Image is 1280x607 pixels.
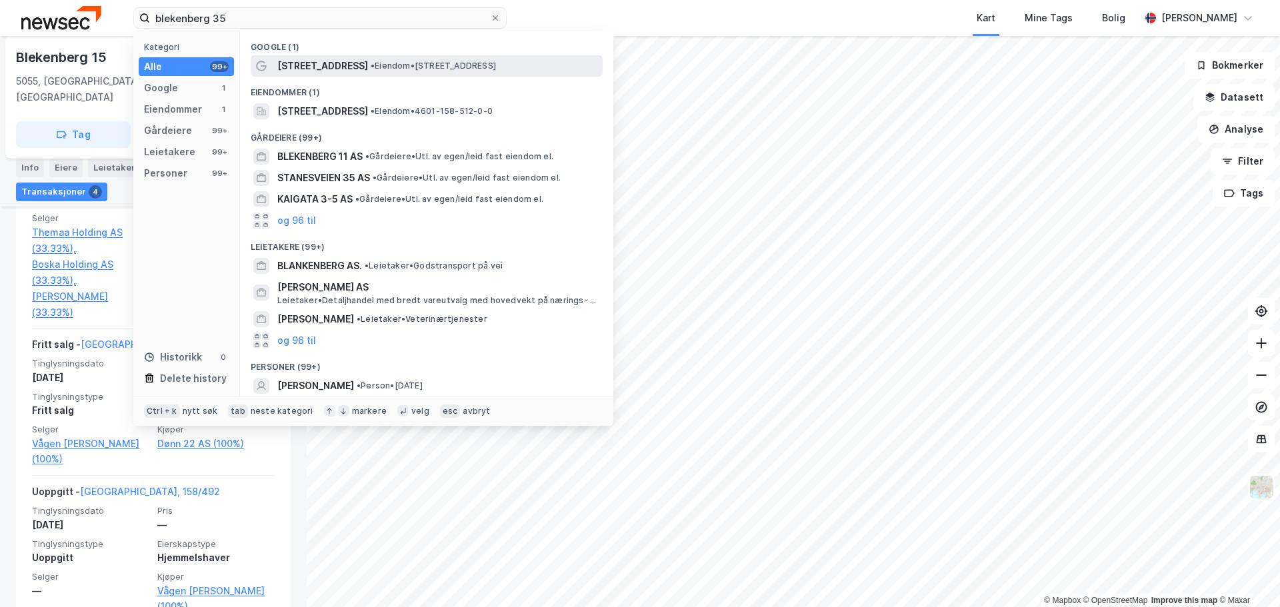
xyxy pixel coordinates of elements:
div: [DATE] [32,370,149,386]
a: Dønn 22 AS (100%) [157,436,275,452]
img: Z [1249,474,1274,500]
div: Alle [144,59,162,75]
div: nytt søk [183,406,218,416]
div: Mine Tags [1025,10,1073,26]
div: Leietakere [88,159,146,177]
span: Tinglysningsdato [32,505,149,516]
div: 99+ [210,147,229,157]
div: Gårdeiere [144,123,192,139]
span: Kjøper [157,571,275,582]
div: markere [352,406,387,416]
div: Blekenberg 15 [16,47,109,68]
button: Filter [1211,148,1275,175]
span: Selger [32,213,149,224]
div: — [32,583,149,599]
div: Google [144,80,178,96]
div: Personer (99+) [240,351,613,375]
span: Leietaker • Godstransport på vei [365,261,503,271]
span: Leietaker • Veterinærtjenester [357,314,487,324]
a: Improve this map [1151,596,1217,605]
div: Fritt salg - [32,336,221,358]
div: Personer [144,165,187,181]
div: 0 [218,352,229,362]
span: Selger [32,424,149,435]
div: Google (1) [240,31,613,55]
span: KAIGATA 3-5 AS [277,191,353,207]
div: 4 [89,185,102,199]
div: Delete history [160,370,227,386]
div: Bolig [1102,10,1125,26]
button: og 96 til [277,213,316,229]
span: • [365,261,369,271]
button: Analyse [1197,116,1275,143]
a: [PERSON_NAME] (33.33%) [32,289,149,320]
a: Vågen [PERSON_NAME] (100%) [32,436,149,468]
span: • [371,61,375,71]
div: — [157,517,275,533]
span: [STREET_ADDRESS] [277,103,368,119]
button: Datasett [1193,84,1275,111]
div: Leietakere [144,144,195,160]
span: • [373,173,377,183]
span: Gårdeiere • Utl. av egen/leid fast eiendom el. [365,151,553,162]
a: Themaa Holding AS (33.33%), [32,225,149,257]
div: neste kategori [251,406,313,416]
div: Leietakere (99+) [240,231,613,255]
div: 99+ [210,61,229,72]
span: Gårdeiere • Utl. av egen/leid fast eiendom el. [355,194,543,205]
img: newsec-logo.f6e21ccffca1b3a03d2d.png [21,6,101,29]
div: Info [16,159,44,177]
div: Eiendommer (1) [240,77,613,101]
input: Søk på adresse, matrikkel, gårdeiere, leietakere eller personer [150,8,490,28]
span: • [365,151,369,161]
div: avbryt [463,406,490,416]
span: Eiendom • [STREET_ADDRESS] [371,61,496,71]
div: [DATE] [32,517,149,533]
a: [GEOGRAPHIC_DATA], 158/492 [80,486,220,497]
span: [PERSON_NAME] [277,378,354,394]
span: Gårdeiere • Utl. av egen/leid fast eiendom el. [373,173,561,183]
span: • [357,380,361,390]
span: • [357,314,361,324]
span: Kjøper [157,424,275,435]
a: Mapbox [1044,596,1081,605]
span: Person • [DATE] [357,380,423,391]
span: [PERSON_NAME] [277,311,354,327]
div: tab [228,404,248,418]
div: 99+ [210,125,229,136]
span: Tinglysningstype [32,538,149,550]
span: BLANKENBERG AS. [277,258,362,274]
iframe: Chat Widget [1213,543,1280,607]
div: Kategori [144,42,234,52]
span: STANESVEIEN 35 AS [277,170,370,186]
span: Leietaker • Detaljhandel med bredt vareutvalg med hovedvekt på nærings- og nytelsesmidler [277,295,600,306]
div: 99+ [210,168,229,179]
button: Bokmerker [1185,52,1275,79]
span: Tinglysningstype [32,391,149,402]
button: Tags [1213,180,1275,207]
div: Eiere [49,159,83,177]
span: Eiendom • 4601-158-512-0-0 [371,106,493,117]
div: Transaksjoner [16,183,107,201]
a: Boska Holding AS (33.33%), [32,257,149,289]
div: Hjemmelshaver [157,550,275,566]
div: Historikk [144,349,202,365]
div: 1 [218,83,229,93]
div: [PERSON_NAME] [1161,10,1237,26]
div: Kart [977,10,995,26]
span: Pris [157,505,275,516]
div: 1 [218,104,229,115]
span: • [355,194,359,204]
span: Selger [32,571,149,582]
button: Tag [16,121,131,148]
span: Eierskapstype [157,538,275,550]
span: BLEKENBERG 11 AS [277,149,363,165]
a: OpenStreetMap [1083,596,1148,605]
div: Fritt salg [32,402,149,418]
button: og 96 til [277,332,316,348]
div: velg [411,406,429,416]
span: • [371,106,375,116]
span: [PERSON_NAME] AS [277,279,597,295]
div: Uoppgitt [32,550,149,566]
